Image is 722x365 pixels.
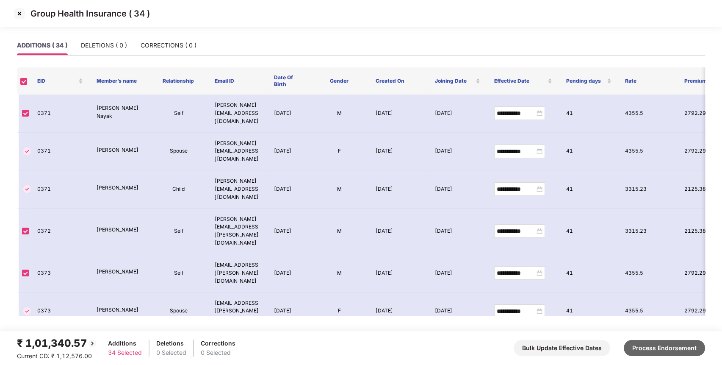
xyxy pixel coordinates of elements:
div: Corrections [201,339,235,348]
td: Spouse [149,293,208,331]
p: [PERSON_NAME] [97,226,142,234]
td: [DATE] [369,293,428,331]
td: Spouse [149,133,208,171]
th: Date Of Birth [267,67,310,95]
td: 0371 [30,133,90,171]
td: 4355.5 [618,95,678,133]
td: [DATE] [428,293,487,331]
th: Rate [618,67,678,95]
th: EID [30,67,90,95]
td: 4355.5 [618,293,678,331]
th: Joining Date [428,67,487,95]
img: svg+xml;base64,PHN2ZyBpZD0iVGljay0zMngzMiIgeG1sbnM9Imh0dHA6Ly93d3cudzMub3JnLzIwMDAvc3ZnIiB3aWR0aD... [22,146,32,156]
th: Email ID [208,67,267,95]
div: 34 Selected [108,348,142,357]
td: Self [149,95,208,133]
img: svg+xml;base64,PHN2ZyBpZD0iQ3Jvc3MtMzJ4MzIiIHhtbG5zPSJodHRwOi8vd3d3LnczLm9yZy8yMDAwL3N2ZyIgd2lkdG... [13,7,26,20]
div: ₹ 1,01,340.57 [17,335,97,351]
img: svg+xml;base64,PHN2ZyBpZD0iQmFjay0yMHgyMCIgeG1sbnM9Imh0dHA6Ly93d3cudzMub3JnLzIwMDAvc3ZnIiB3aWR0aD... [87,338,97,348]
td: [DATE] [428,209,487,254]
td: 0372 [30,209,90,254]
td: [DATE] [428,95,487,133]
td: 41 [559,293,619,331]
img: svg+xml;base64,PHN2ZyBpZD0iVGljay0zMngzMiIgeG1sbnM9Imh0dHA6Ly93d3cudzMub3JnLzIwMDAvc3ZnIiB3aWR0aD... [22,184,32,194]
th: Gender [310,67,369,95]
td: [EMAIL_ADDRESS][PERSON_NAME][DOMAIN_NAME] [208,254,267,293]
td: [DATE] [267,95,310,133]
span: Joining Date [435,78,474,84]
p: [PERSON_NAME] [97,184,142,192]
p: Group Health Insurance ( 34 ) [30,8,150,19]
p: [PERSON_NAME] [97,306,142,314]
span: Effective Date [494,78,546,84]
td: 0373 [30,293,90,331]
td: M [310,254,369,293]
td: 41 [559,133,619,171]
td: [DATE] [267,170,310,209]
td: [DATE] [369,133,428,171]
th: Relationship [149,67,208,95]
td: [PERSON_NAME][EMAIL_ADDRESS][DOMAIN_NAME] [208,170,267,209]
td: F [310,133,369,171]
td: Self [149,254,208,293]
td: 0373 [30,254,90,293]
p: [PERSON_NAME] [97,146,142,154]
td: [DATE] [267,254,310,293]
td: [DATE] [369,170,428,209]
td: M [310,170,369,209]
th: Member’s name [90,67,149,95]
p: [PERSON_NAME] [97,268,142,276]
th: Pending days [559,67,618,95]
div: CORRECTIONS ( 0 ) [141,41,196,50]
td: [EMAIL_ADDRESS][PERSON_NAME][DOMAIN_NAME] [208,293,267,331]
td: 41 [559,209,619,254]
p: [PERSON_NAME] Nayak [97,104,142,120]
td: 41 [559,170,619,209]
td: Self [149,209,208,254]
div: ADDITIONS ( 34 ) [17,41,67,50]
td: [PERSON_NAME][EMAIL_ADDRESS][DOMAIN_NAME] [208,133,267,171]
td: [DATE] [428,170,487,209]
td: 3315.23 [618,209,678,254]
div: Deletions [156,339,186,348]
td: [PERSON_NAME][EMAIL_ADDRESS][DOMAIN_NAME] [208,95,267,133]
td: M [310,209,369,254]
td: [DATE] [267,293,310,331]
div: DELETIONS ( 0 ) [81,41,127,50]
img: svg+xml;base64,PHN2ZyBpZD0iVGljay0zMngzMiIgeG1sbnM9Imh0dHA6Ly93d3cudzMub3JnLzIwMDAvc3ZnIiB3aWR0aD... [22,306,32,316]
td: [DATE] [369,254,428,293]
td: [DATE] [428,254,487,293]
td: 0371 [30,95,90,133]
div: Additions [108,339,142,348]
span: EID [37,78,77,84]
button: Process Endorsement [624,340,705,356]
div: 0 Selected [201,348,235,357]
td: [DATE] [428,133,487,171]
td: [PERSON_NAME][EMAIL_ADDRESS][PERSON_NAME][DOMAIN_NAME] [208,209,267,254]
td: 4355.5 [618,254,678,293]
td: M [310,95,369,133]
td: 0371 [30,170,90,209]
td: 41 [559,254,619,293]
td: [DATE] [369,209,428,254]
th: Effective Date [487,67,559,95]
th: Created On [369,67,428,95]
td: Child [149,170,208,209]
span: Pending days [566,78,605,84]
td: F [310,293,369,331]
td: [DATE] [267,209,310,254]
td: 4355.5 [618,133,678,171]
button: Bulk Update Effective Dates [514,340,610,356]
td: 41 [559,95,619,133]
div: 0 Selected [156,348,186,357]
td: [DATE] [267,133,310,171]
span: Current CD: ₹ 1,12,576.00 [17,352,92,359]
td: [DATE] [369,95,428,133]
td: 3315.23 [618,170,678,209]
